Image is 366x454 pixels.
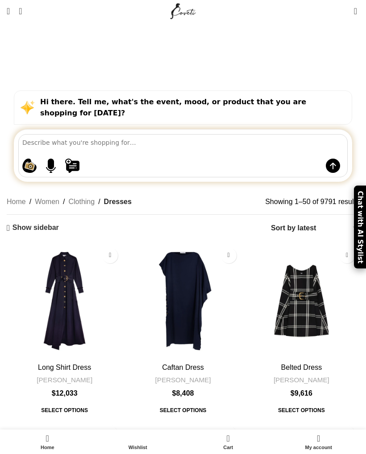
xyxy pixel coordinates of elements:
a: [PERSON_NAME] [155,375,211,384]
a: [PERSON_NAME] [37,375,92,384]
span: $ [291,389,295,397]
a: Women [35,196,59,208]
a: Open mobile menu [2,2,14,20]
p: Showing 1–50 of 9791 results [265,196,359,208]
span: 0 [227,432,234,438]
a: Wishlist [93,432,183,452]
a: Caftan Dress [162,364,204,371]
nav: Breadcrumb [7,196,132,208]
bdi: 12,033 [52,389,78,397]
span: Dresses [104,196,132,208]
a: Site logo [168,7,198,14]
span: Wishlist [97,445,179,450]
span: $ [172,389,176,397]
a: Home [7,196,26,208]
a: Categories [162,53,204,61]
div: My cart [183,432,274,452]
a: Home [2,432,93,452]
span: Select options [35,403,94,419]
h1: Dresses [154,29,212,48]
a: Long Shirt Dress [38,364,91,371]
div: My wishlist [93,432,183,452]
a: Long Shirt Dress [7,243,122,359]
a: 0 Cart [183,432,274,452]
a: Clothing [68,196,95,208]
a: Show sidebar [7,224,59,232]
span: Select options [154,403,213,419]
a: Select options for “Caftan Dress” [154,403,213,419]
span: My account [278,445,360,450]
a: Belted Dress [244,243,359,359]
a: Select options for “Belted Dress” [272,403,331,419]
bdi: 8,408 [172,389,194,397]
a: [PERSON_NAME] [274,375,329,384]
a: Search [14,2,26,20]
select: Shop order [270,221,359,234]
span: Home [7,445,88,450]
span: Cart [187,445,269,450]
span: $ [52,389,56,397]
a: Caftan Dress [125,243,241,359]
a: Select options for “Long Shirt Dress” [35,403,94,419]
a: Belted Dress [281,364,322,371]
a: My account [274,432,364,452]
bdi: 9,616 [291,389,312,397]
a: 0 [349,2,362,20]
span: 0 [354,4,361,11]
div: My Wishlist [341,2,349,20]
span: Select options [272,403,331,419]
